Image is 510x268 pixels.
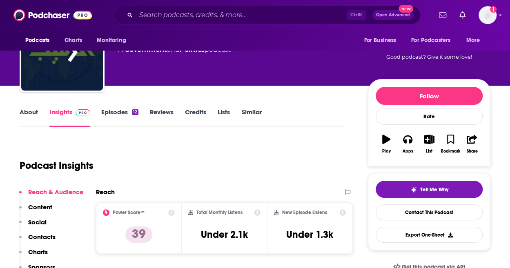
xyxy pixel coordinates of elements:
button: Show profile menu [479,6,497,24]
a: About [20,108,38,127]
button: open menu [20,33,60,48]
span: Open Advanced [376,13,410,17]
button: Share [461,129,483,159]
a: Show notifications dropdown [436,8,450,22]
h2: Total Monthly Listens [196,210,243,215]
button: Reach & Audience [19,188,83,203]
span: Ctrl K [347,10,366,20]
h2: Reach [96,188,115,196]
button: Apps [397,129,418,159]
span: New [399,5,413,13]
input: Search podcasts, credits, & more... [136,9,347,22]
a: Credits [185,108,206,127]
button: List [419,129,440,159]
p: Reach & Audience [28,188,83,196]
span: For Business [364,35,396,46]
button: Content [19,203,52,218]
h2: Power Score™ [113,210,145,215]
span: More [466,35,480,46]
span: Logged in as GrantleyWhite [479,6,497,24]
button: open menu [406,33,462,48]
h1: Podcast Insights [20,159,94,172]
button: tell me why sparkleTell Me Why [376,181,483,198]
div: Apps [403,149,413,154]
a: Charts [59,33,87,48]
a: Episodes12 [101,108,138,127]
div: 12 [132,109,138,115]
button: Follow [376,87,483,105]
div: Share [466,149,477,154]
button: Charts [19,248,48,263]
a: InsightsPodchaser Pro [49,108,90,127]
span: For Podcasters [411,35,450,46]
button: Open AdvancedNew [372,10,414,20]
h3: Under 1.3k [286,228,333,241]
p: 39 [125,226,152,243]
div: List [426,149,432,154]
span: Podcasts [25,35,49,46]
button: Bookmark [440,129,461,159]
button: open menu [91,33,136,48]
a: Similar [241,108,261,127]
p: Social [28,218,47,226]
span: Good podcast? Give it some love! [386,54,472,60]
p: Contacts [28,233,56,241]
div: Rate [376,108,483,125]
p: Charts [28,248,48,256]
h2: New Episode Listens [282,210,327,215]
h3: Under 2.1k [201,228,248,241]
button: Play [376,129,397,159]
img: User Profile [479,6,497,24]
a: Contact This Podcast [376,204,483,220]
div: Bookmark [441,149,460,154]
button: open menu [461,33,490,48]
a: Reviews [150,108,174,127]
button: Social [19,218,47,233]
span: Monitoring [97,35,126,46]
img: Podchaser - Follow, Share and Rate Podcasts [13,7,92,23]
svg: Add a profile image [490,6,497,13]
div: Play [382,149,391,154]
button: Contacts [19,233,56,248]
div: Search podcasts, credits, & more... [114,6,421,24]
button: open menu [358,33,406,48]
p: Content [28,203,52,211]
img: Podchaser Pro [76,109,90,116]
span: Tell Me Why [420,186,448,193]
a: Lists [218,108,230,127]
a: Show notifications dropdown [456,8,469,22]
img: tell me why sparkle [410,186,417,193]
span: Charts [65,35,82,46]
button: Export One-Sheet [376,227,483,243]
